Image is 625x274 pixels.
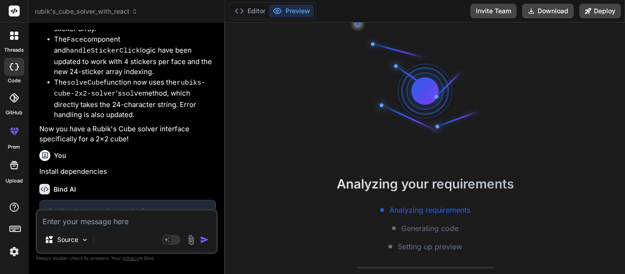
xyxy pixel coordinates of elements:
p: Source [57,235,78,244]
code: Face [67,36,83,44]
li: The function now uses the 's method, which directly takes the 24-character string. Error handling... [54,77,216,120]
button: Rubik's Cube 2x2 Solver with ReactClick to open Workbench [40,200,215,231]
button: Preview [269,5,314,17]
img: settings [6,244,22,259]
img: Pick Models [81,236,89,244]
button: Deploy [579,4,621,18]
h2: Analyzing your requirements [225,174,625,193]
h6: You [54,151,66,160]
p: Now you have a Rubik's Cube solver interface specifically for a 2x2 cube! [39,124,216,145]
button: Invite Team [470,4,517,18]
p: Install dependencies [39,167,216,177]
div: Rubik's Cube 2x2 Solver with React [49,207,206,216]
p: Always double-check its answers. Your in Bind [36,254,218,263]
img: icon [200,235,209,244]
img: attachment [186,235,196,245]
span: Generating code [401,223,458,234]
label: GitHub [5,109,22,117]
button: Editor [231,5,269,17]
code: handleStickerClick [66,47,140,55]
label: Upload [5,177,23,185]
li: The component and logic have been updated to work with 4 stickers per face and the new 24-sticker... [54,34,216,77]
code: solveCube [67,79,104,87]
span: Analyzing requirements [389,204,470,215]
label: prem [8,143,20,151]
span: privacy [123,255,139,261]
h6: Bind AI [54,185,76,194]
code: solve [122,90,142,98]
label: threads [4,46,24,54]
button: Download [522,4,574,18]
label: code [8,77,21,85]
span: Setting up preview [398,241,462,252]
span: rubik's_cube_solver_with_react [35,7,138,16]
